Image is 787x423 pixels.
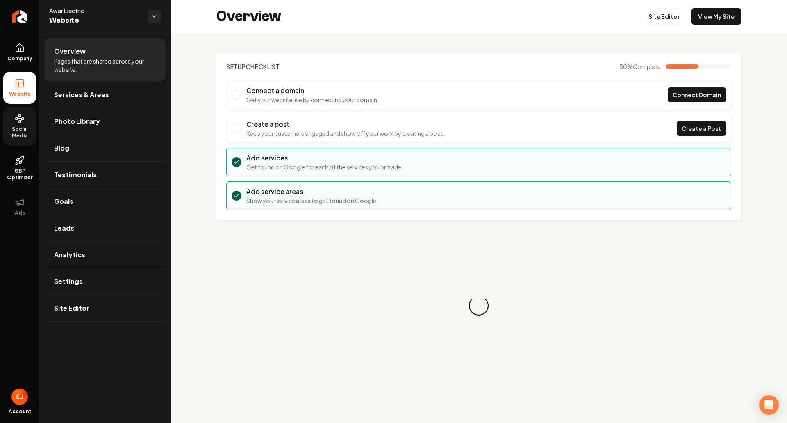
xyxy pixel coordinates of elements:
[49,15,141,26] span: Website
[673,91,721,99] span: Connect Domain
[44,215,166,241] a: Leads
[246,96,379,104] p: Get your website live by connecting your domain.
[44,268,166,295] a: Settings
[3,37,36,69] a: Company
[44,162,166,188] a: Testimonials
[668,87,726,102] a: Connect Domain
[54,143,69,153] span: Blog
[3,168,36,181] span: GBP Optimizer
[11,389,28,405] img: Eduard Joers
[246,163,403,171] p: Get found on Google for each of the services you provide.
[633,63,661,70] span: Complete
[54,57,156,73] span: Pages that are shared across your website.
[246,129,444,137] p: Keep your customers engaged and show off your work by creating a post.
[246,119,444,129] h3: Create a post
[54,250,85,260] span: Analytics
[54,117,100,126] span: Photo Library
[226,62,280,71] h2: Checklist
[44,188,166,215] a: Goals
[12,10,27,23] img: Rebolt Logo
[11,389,28,405] button: Open user button
[246,187,378,197] h3: Add service areas
[54,223,74,233] span: Leads
[759,395,779,415] div: Open Intercom Messenger
[3,107,36,146] a: Social Media
[691,8,741,25] a: View My Site
[226,63,246,70] span: Setup
[246,153,403,163] h3: Add services
[44,108,166,135] a: Photo Library
[54,303,89,313] span: Site Editor
[469,296,489,316] div: Loading
[54,277,83,286] span: Settings
[677,121,726,136] a: Create a Post
[246,197,378,205] p: Show your service areas to get found on Google.
[3,126,36,139] span: Social Media
[641,8,687,25] a: Site Editor
[11,210,28,216] span: Ads
[44,242,166,268] a: Analytics
[619,62,661,71] span: 50 %
[54,46,86,56] span: Overview
[246,86,379,96] h3: Connect a domain
[3,149,36,187] a: GBP Optimizer
[54,170,97,180] span: Testimonials
[216,8,281,25] h2: Overview
[44,82,166,108] a: Services & Areas
[54,90,109,100] span: Services & Areas
[44,295,166,321] a: Site Editor
[44,135,166,161] a: Blog
[682,124,721,133] span: Create a Post
[6,91,34,97] span: Website
[4,55,36,62] span: Company
[3,191,36,223] button: Ads
[9,408,31,415] span: Account
[54,197,73,206] span: Goals
[49,7,141,15] span: Awar Electric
